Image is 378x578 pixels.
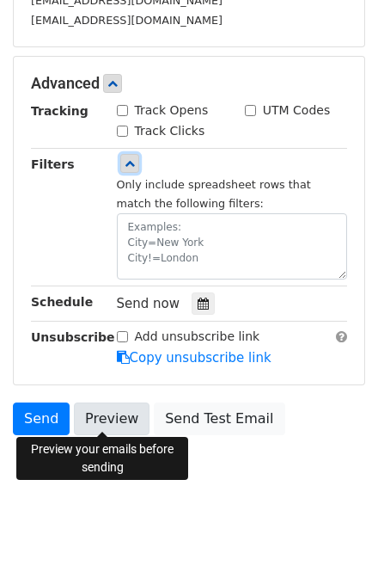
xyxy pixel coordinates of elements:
small: Only include spreadsheet rows that match the following filters: [117,178,311,211]
label: Track Opens [135,101,209,120]
a: Send [13,403,70,435]
strong: Tracking [31,104,88,118]
label: UTM Codes [263,101,330,120]
strong: Schedule [31,295,93,309]
label: Add unsubscribe link [135,328,260,346]
small: [EMAIL_ADDRESS][DOMAIN_NAME] [31,14,223,27]
a: Copy unsubscribe link [117,350,271,366]
strong: Filters [31,157,75,171]
iframe: Chat Widget [292,495,378,578]
div: Preview your emails before sending [16,437,188,480]
label: Track Clicks [135,122,205,140]
h5: Advanced [31,74,347,93]
a: Preview [74,403,149,435]
strong: Unsubscribe [31,330,115,344]
a: Send Test Email [154,403,284,435]
div: Widget de chat [292,495,378,578]
span: Send now [117,296,180,311]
